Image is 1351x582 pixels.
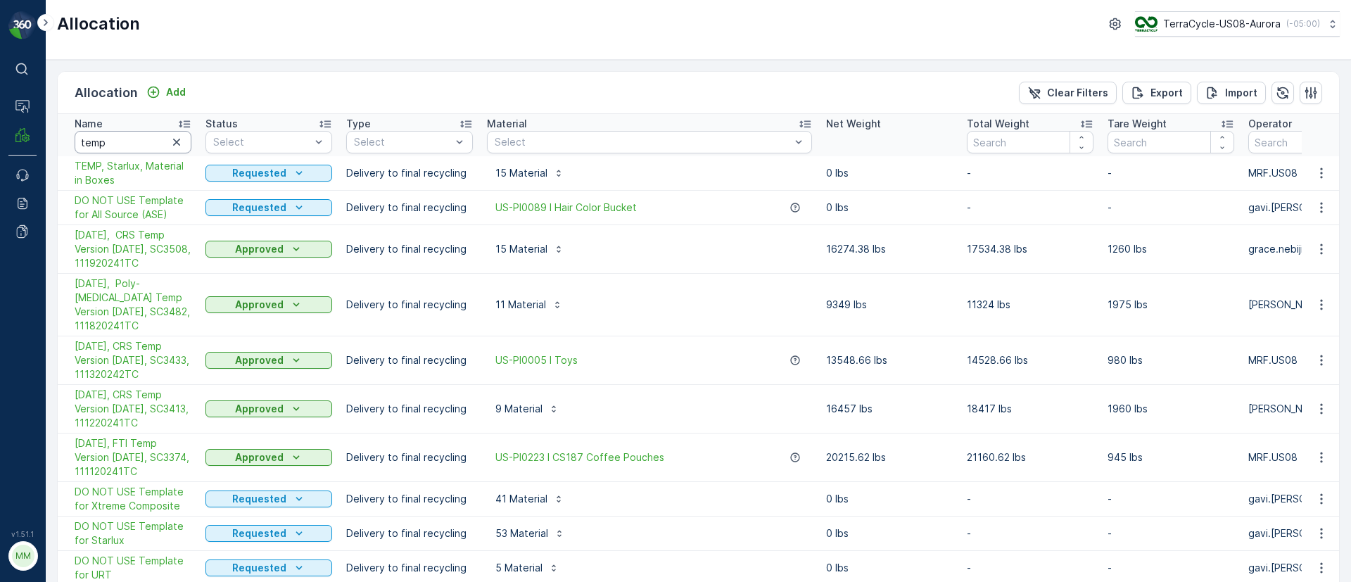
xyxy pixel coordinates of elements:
[166,85,186,99] p: Add
[495,353,578,367] a: US-PI0005 I Toys
[205,449,332,466] button: Approved
[346,242,473,256] p: Delivery to final recycling
[826,561,953,575] p: 0 lbs
[205,559,332,576] button: Requested
[75,117,103,131] p: Name
[495,201,637,215] span: US-PI0089 I Hair Color Bucket
[232,492,286,506] p: Requested
[205,491,332,507] button: Requested
[1108,131,1234,153] input: Search
[826,492,953,506] p: 0 lbs
[1225,86,1257,100] p: Import
[232,561,286,575] p: Requested
[495,242,547,256] p: 15 Material
[75,485,191,513] a: DO NOT USE Template for Xtreme Composite
[967,526,1093,540] p: -
[1108,298,1234,312] p: 1975 lbs
[75,339,191,381] span: [DATE], CRS Temp Version [DATE], SC3433, 111320242TC
[205,117,238,131] p: Status
[1108,561,1234,575] p: -
[1286,18,1320,30] p: ( -05:00 )
[487,293,571,316] button: 11 Material
[75,388,191,430] a: 11/13/24, CRS Temp Version Nov 2024, SC3413, 111220241TC
[495,402,543,416] p: 9 Material
[967,450,1093,464] p: 21160.62 lbs
[495,166,547,180] p: 15 Material
[1108,402,1234,416] p: 1960 lbs
[75,159,191,187] a: TEMP, Starlux, Material in Boxes
[75,228,191,270] span: [DATE], CRS Temp Version [DATE], SC3508, 111920241TC
[487,117,527,131] p: Material
[346,526,473,540] p: Delivery to final recycling
[205,165,332,182] button: Requested
[8,11,37,39] img: logo
[141,84,191,101] button: Add
[75,388,191,430] span: [DATE], CRS Temp Version [DATE], SC3413, 111220241TC
[346,117,371,131] p: Type
[75,554,191,582] a: DO NOT USE Template for URT
[346,492,473,506] p: Delivery to final recycling
[205,199,332,216] button: Requested
[8,541,37,571] button: MM
[1122,82,1191,104] button: Export
[487,488,573,510] button: 41 Material
[346,402,473,416] p: Delivery to final recycling
[346,561,473,575] p: Delivery to final recycling
[826,353,953,367] p: 13548.66 lbs
[967,402,1093,416] p: 18417 lbs
[1108,450,1234,464] p: 945 lbs
[235,402,284,416] p: Approved
[1135,11,1340,37] button: TerraCycle-US08-Aurora(-05:00)
[495,492,547,506] p: 41 Material
[205,241,332,258] button: Approved
[346,450,473,464] p: Delivery to final recycling
[1019,82,1117,104] button: Clear Filters
[487,557,568,579] button: 5 Material
[75,194,191,222] a: DO NOT USE Template for All Source (ASE)
[213,135,310,149] p: Select
[487,522,573,545] button: 53 Material
[967,131,1093,153] input: Search
[75,436,191,479] a: 11/11/24, FTI Temp Version Nov 2024, SC3374, 111120241TC
[205,296,332,313] button: Approved
[826,402,953,416] p: 16457 lbs
[1163,17,1281,31] p: TerraCycle-US08-Aurora
[967,492,1093,506] p: -
[205,352,332,369] button: Approved
[1108,353,1234,367] p: 980 lbs
[1108,117,1167,131] p: Tare Weight
[487,398,568,420] button: 9 Material
[967,561,1093,575] p: -
[826,242,953,256] p: 16274.38 lbs
[826,526,953,540] p: 0 lbs
[1248,117,1292,131] p: Operator
[967,242,1093,256] p: 17534.38 lbs
[354,135,451,149] p: Select
[235,450,284,464] p: Approved
[495,450,664,464] a: US-PI0223 I CS187 Coffee Pouches
[826,450,953,464] p: 20215.62 lbs
[346,298,473,312] p: Delivery to final recycling
[235,298,284,312] p: Approved
[75,277,191,333] a: 11/19/24, Poly-Dens Temp Version Nov 2024, SC3482, 111820241TC
[495,561,543,575] p: 5 Material
[1108,166,1234,180] p: -
[232,526,286,540] p: Requested
[1135,16,1157,32] img: image_ci7OI47.png
[57,13,140,35] p: Allocation
[826,298,953,312] p: 9349 lbs
[1108,242,1234,256] p: 1260 lbs
[826,166,953,180] p: 0 lbs
[967,353,1093,367] p: 14528.66 lbs
[1108,201,1234,215] p: -
[967,298,1093,312] p: 11324 lbs
[75,339,191,381] a: 11/14/24, CRS Temp Version Nov 2024, SC3433, 111320242TC
[495,526,548,540] p: 53 Material
[75,228,191,270] a: 11/20/24, CRS Temp Version Nov 2024, SC3508, 111920241TC
[1150,86,1183,100] p: Export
